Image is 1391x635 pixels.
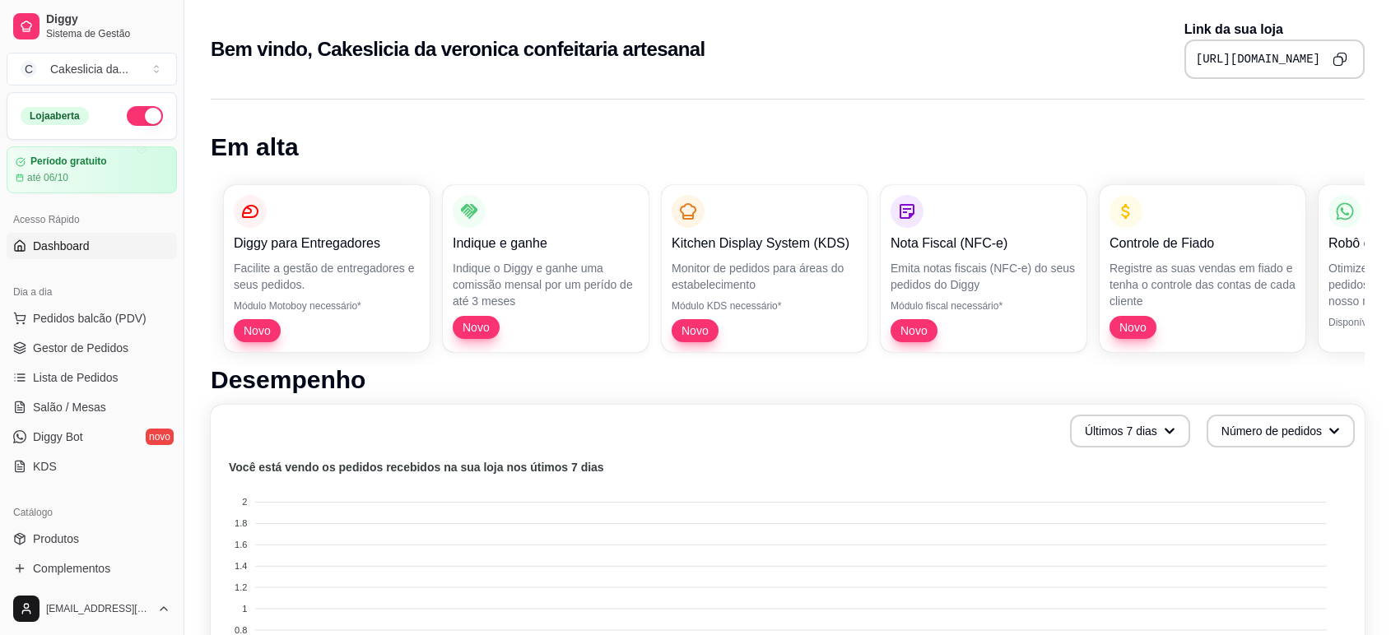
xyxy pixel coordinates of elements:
[7,305,177,331] button: Pedidos balcão (PDV)
[30,155,107,168] article: Período gratuito
[127,106,163,126] button: Alterar Status
[50,61,128,77] div: Cakeslicia da ...
[234,234,420,253] p: Diggy para Entregadores
[235,540,247,549] tspan: 1.6
[234,260,420,293] p: Facilite a gestão de entregadores e seus pedidos.
[1184,20,1365,39] p: Link da sua loja
[7,206,177,233] div: Acesso Rápido
[456,319,496,336] span: Novo
[7,453,177,480] a: KDS
[672,260,858,293] p: Monitor de pedidos para áreas do estabelecimento
[1110,234,1296,253] p: Controle de Fiado
[1110,260,1296,309] p: Registre as suas vendas em fiado e tenha o controle das contas de cada cliente
[675,322,715,339] span: Novo
[443,185,649,352] button: Indique e ganheIndique o Diggy e ganhe uma comissão mensal por um perído de até 3 mesesNovo
[672,234,858,253] p: Kitchen Display System (KDS)
[211,132,1365,162] h1: Em alta
[1207,415,1355,447] button: Número de pedidos
[891,234,1077,253] p: Nota Fiscal (NFC-e)
[894,322,934,339] span: Novo
[33,429,83,445] span: Diggy Bot
[1327,46,1353,72] button: Copy to clipboard
[235,625,247,635] tspan: 0.8
[33,369,119,386] span: Lista de Pedidos
[33,238,90,254] span: Dashboard
[7,7,177,46] a: DiggySistema de Gestão
[7,526,177,552] a: Produtos
[229,461,604,474] text: Você está vendo os pedidos recebidos na sua loja nos útimos 7 dias
[7,394,177,420] a: Salão / Mesas
[453,234,639,253] p: Indique e ganhe
[7,335,177,361] a: Gestor de Pedidos
[46,27,170,40] span: Sistema de Gestão
[7,233,177,259] a: Dashboard
[33,310,147,327] span: Pedidos balcão (PDV)
[7,364,177,391] a: Lista de Pedidos
[1070,415,1190,447] button: Últimos 7 dias
[33,458,57,475] span: KDS
[27,171,68,184] article: até 06/10
[7,499,177,526] div: Catálogo
[662,185,868,352] button: Kitchen Display System (KDS)Monitor de pedidos para áreas do estabelecimentoMódulo KDS necessário...
[1196,51,1320,67] pre: [URL][DOMAIN_NAME]
[7,279,177,305] div: Dia a dia
[242,497,247,507] tspan: 2
[21,61,37,77] span: C
[235,582,247,592] tspan: 1.2
[237,322,277,339] span: Novo
[1113,319,1153,336] span: Novo
[224,185,430,352] button: Diggy para EntregadoresFacilite a gestão de entregadores e seus pedidos.Módulo Motoboy necessário...
[891,299,1077,313] p: Módulo fiscal necessário*
[7,555,177,582] a: Complementos
[33,340,128,356] span: Gestor de Pedidos
[235,518,247,528] tspan: 1.8
[211,36,705,63] h2: Bem vindo, Cakeslicia da veronica confeitaria artesanal
[211,365,1365,395] h1: Desempenho
[242,604,247,614] tspan: 1
[881,185,1086,352] button: Nota Fiscal (NFC-e)Emita notas fiscais (NFC-e) do seus pedidos do DiggyMódulo fiscal necessário*Novo
[33,560,110,577] span: Complementos
[7,589,177,628] button: [EMAIL_ADDRESS][DOMAIN_NAME]
[46,12,170,27] span: Diggy
[33,531,79,547] span: Produtos
[46,602,151,615] span: [EMAIL_ADDRESS][DOMAIN_NAME]
[1100,185,1305,352] button: Controle de FiadoRegistre as suas vendas em fiado e tenha o controle das contas de cada clienteNovo
[891,260,1077,293] p: Emita notas fiscais (NFC-e) do seus pedidos do Diggy
[7,146,177,193] a: Período gratuitoaté 06/10
[7,53,177,86] button: Select a team
[235,561,247,571] tspan: 1.4
[21,107,89,125] div: Loja aberta
[453,260,639,309] p: Indique o Diggy e ganhe uma comissão mensal por um perído de até 3 meses
[234,299,420,313] p: Módulo Motoboy necessário*
[672,299,858,313] p: Módulo KDS necessário*
[7,424,177,450] a: Diggy Botnovo
[33,399,106,415] span: Salão / Mesas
